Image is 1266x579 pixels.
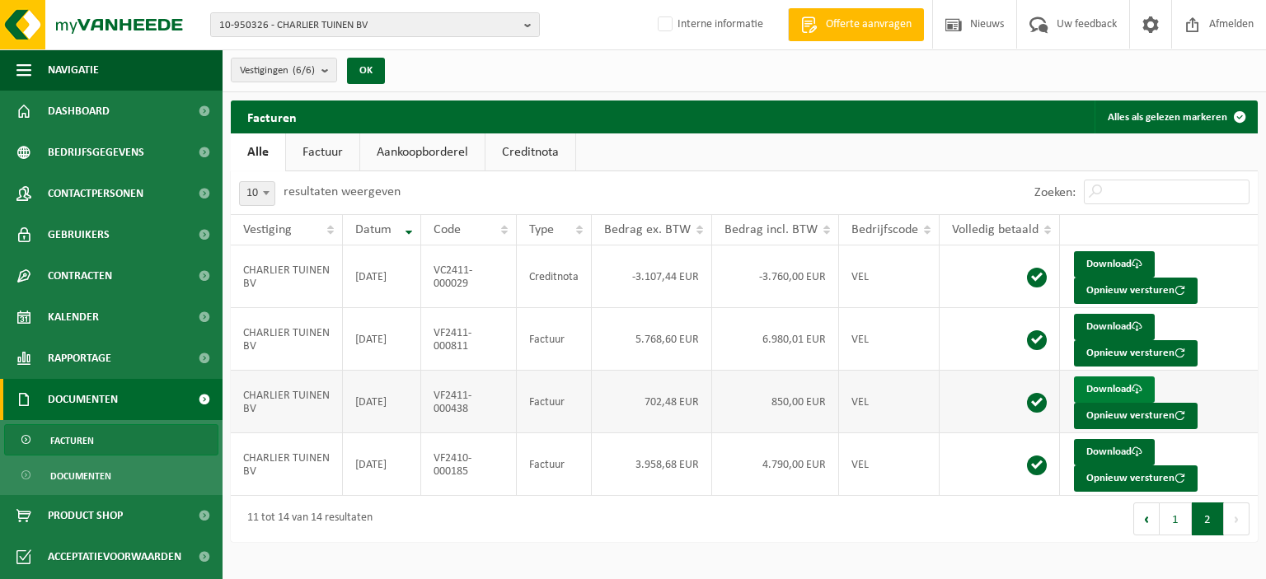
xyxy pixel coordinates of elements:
[48,297,99,338] span: Kalender
[347,58,385,84] button: OK
[239,504,373,534] div: 11 tot 14 van 14 resultaten
[48,49,99,91] span: Navigatie
[592,245,712,308] td: -3.107,44 EUR
[231,100,313,133] h2: Facturen
[219,13,518,38] span: 10-950326 - CHARLIER TUINEN BV
[788,8,924,41] a: Offerte aanvragen
[1160,502,1192,535] button: 1
[48,132,144,173] span: Bedrijfsgegevens
[360,133,485,171] a: Aankoopborderel
[604,223,691,236] span: Bedrag ex. BTW
[822,16,916,33] span: Offerte aanvragen
[210,12,540,37] button: 10-950326 - CHARLIER TUINEN BV
[240,182,274,205] span: 10
[4,424,218,455] a: Facturen
[1095,100,1256,133] button: Alles als gelezen markeren
[485,133,575,171] a: Creditnota
[243,223,292,236] span: Vestiging
[343,245,421,308] td: [DATE]
[839,308,940,371] td: VEL
[421,371,516,433] td: VF2411-000438
[231,308,343,371] td: CHARLIER TUINEN BV
[1074,403,1198,429] button: Opnieuw versturen
[712,245,839,308] td: -3.760,00 EUR
[839,371,940,433] td: VEL
[231,133,285,171] a: Alle
[517,433,592,496] td: Factuur
[239,181,275,206] span: 10
[4,460,218,491] a: Documenten
[1074,439,1155,465] a: Download
[284,185,401,198] label: resultaten weergeven
[48,173,143,214] span: Contactpersonen
[50,460,111,492] span: Documenten
[421,433,516,496] td: VF2410-000185
[839,245,940,308] td: VEL
[517,371,592,433] td: Factuur
[1074,465,1198,492] button: Opnieuw versturen
[231,433,343,496] td: CHARLIER TUINEN BV
[517,245,592,308] td: Creditnota
[712,371,839,433] td: 850,00 EUR
[952,223,1039,236] span: Volledig betaald
[343,371,421,433] td: [DATE]
[851,223,918,236] span: Bedrijfscode
[421,245,516,308] td: VC2411-000029
[48,214,110,255] span: Gebruikers
[1074,314,1155,340] a: Download
[293,65,315,76] count: (6/6)
[592,308,712,371] td: 5.768,60 EUR
[529,223,554,236] span: Type
[231,245,343,308] td: CHARLIER TUINEN BV
[1192,502,1224,535] button: 2
[1034,186,1076,199] label: Zoeken:
[240,58,315,83] span: Vestigingen
[839,433,940,496] td: VEL
[286,133,359,171] a: Factuur
[1133,502,1160,535] button: Previous
[343,433,421,496] td: [DATE]
[1074,340,1198,367] button: Opnieuw versturen
[1074,278,1198,304] button: Opnieuw versturen
[592,371,712,433] td: 702,48 EUR
[654,12,763,37] label: Interne informatie
[1074,251,1155,278] a: Download
[48,379,118,420] span: Documenten
[712,433,839,496] td: 4.790,00 EUR
[231,371,343,433] td: CHARLIER TUINEN BV
[724,223,818,236] span: Bedrag incl. BTW
[434,223,461,236] span: Code
[592,433,712,496] td: 3.958,68 EUR
[421,308,516,371] td: VF2411-000811
[517,308,592,371] td: Factuur
[1224,502,1250,535] button: Next
[48,495,123,536] span: Product Shop
[343,308,421,371] td: [DATE]
[355,223,392,236] span: Datum
[50,425,94,456] span: Facturen
[48,91,110,132] span: Dashboard
[48,255,112,297] span: Contracten
[712,308,839,371] td: 6.980,01 EUR
[1074,376,1155,403] a: Download
[48,536,181,577] span: Acceptatievoorwaarden
[231,58,337,82] button: Vestigingen(6/6)
[48,338,111,379] span: Rapportage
